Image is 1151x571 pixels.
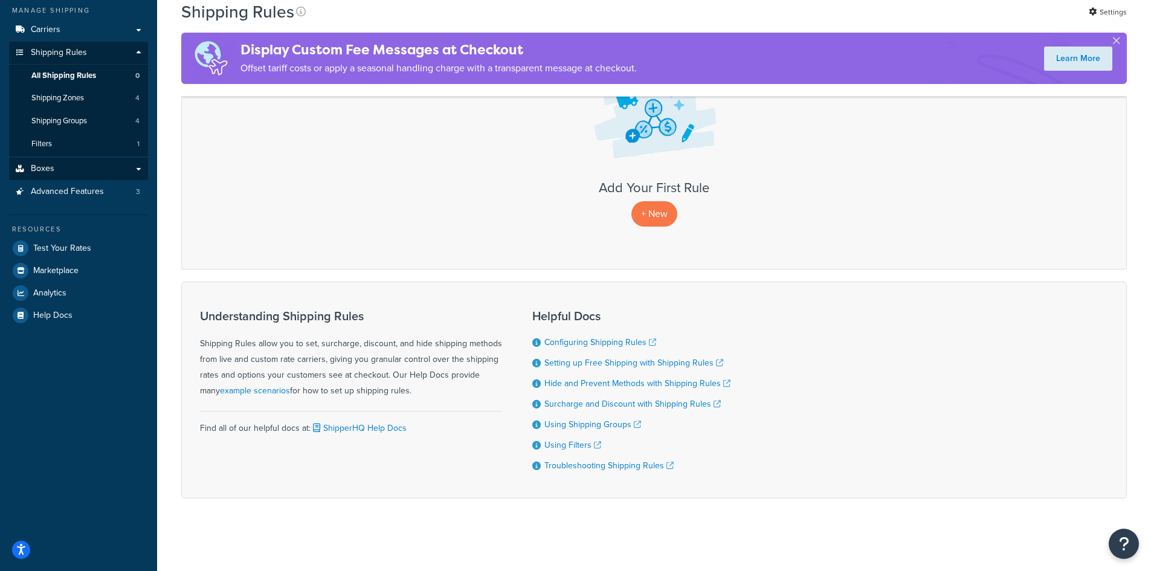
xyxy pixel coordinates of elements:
span: Help Docs [33,311,73,321]
a: Settings [1089,4,1127,21]
span: Marketplace [33,266,79,276]
a: Help Docs [9,305,148,326]
span: Test Your Rates [33,244,91,254]
span: Analytics [33,288,66,298]
a: Marketplace [9,260,148,282]
a: Shipping Groups 4 [9,110,148,132]
span: Carriers [31,25,60,35]
p: Offset tariff costs or apply a seasonal handling charge with a transparent message at checkout. [240,60,637,77]
div: Resources [9,224,148,234]
a: Surcharge and Discount with Shipping Rules [544,398,721,410]
li: Filters [9,133,148,155]
button: Open Resource Center [1109,529,1139,559]
a: example scenarios [220,384,290,397]
img: duties-banner-06bc72dcb5fe05cb3f9472aba00be2ae8eb53ab6f0d8bb03d382ba314ac3c341.png [181,33,240,84]
li: Shipping Rules [9,42,148,156]
span: 4 [135,116,140,126]
h3: Understanding Shipping Rules [200,309,502,323]
span: 3 [136,187,140,197]
h4: Display Custom Fee Messages at Checkout [240,40,637,60]
a: Configuring Shipping Rules [544,336,656,349]
a: Boxes [9,158,148,180]
a: Analytics [9,282,148,304]
span: All Shipping Rules [31,71,96,81]
a: All Shipping Rules 0 [9,65,148,87]
h3: Add Your First Rule [194,181,1114,195]
li: All Shipping Rules [9,65,148,87]
span: Advanced Features [31,187,104,197]
span: Shipping Rules [31,48,87,58]
li: Shipping Groups [9,110,148,132]
a: Shipping Zones 4 [9,87,148,109]
a: Shipping Rules [9,42,148,64]
a: Using Filters [544,439,601,451]
a: Hide and Prevent Methods with Shipping Rules [544,377,730,390]
span: 0 [135,71,140,81]
a: Carriers [9,19,148,41]
p: + New [631,201,677,226]
a: Using Shipping Groups [544,418,641,431]
span: Shipping Zones [31,93,84,103]
div: Find all of our helpful docs at: [200,411,502,436]
h3: Helpful Docs [532,309,730,323]
a: Learn More [1044,47,1112,71]
span: Shipping Groups [31,116,87,126]
a: Filters 1 [9,133,148,155]
span: 4 [135,93,140,103]
li: Shipping Zones [9,87,148,109]
span: 1 [137,139,140,149]
li: Advanced Features [9,181,148,203]
span: Boxes [31,164,54,174]
div: Manage Shipping [9,5,148,16]
a: Troubleshooting Shipping Rules [544,459,674,472]
a: Setting up Free Shipping with Shipping Rules [544,356,723,369]
div: Shipping Rules allow you to set, surcharge, discount, and hide shipping methods from live and cus... [200,309,502,399]
a: ShipperHQ Help Docs [311,422,407,434]
a: Test Your Rates [9,237,148,259]
a: Advanced Features 3 [9,181,148,203]
span: Filters [31,139,52,149]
